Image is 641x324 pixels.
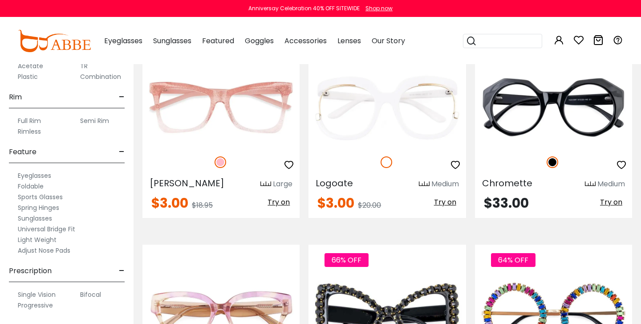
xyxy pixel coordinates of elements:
span: 66% OFF [325,253,369,267]
button: Try on [597,197,625,208]
img: size ruler [419,181,430,188]
span: [PERSON_NAME] [150,177,224,189]
div: Shop now [365,4,393,12]
label: Sports Glasses [18,192,63,202]
img: size ruler [585,181,596,188]
span: Lenses [337,36,361,46]
span: Try on [434,197,456,207]
span: Logoate [316,177,353,189]
label: Single Vision [18,289,56,300]
label: Semi Rim [80,115,109,126]
span: Goggles [245,36,274,46]
span: $3.00 [317,193,354,213]
span: Rim [9,86,22,108]
span: Chromette [482,177,532,189]
label: Full Rim [18,115,41,126]
label: Acetate [18,61,43,71]
span: - [119,86,125,108]
img: Pink [215,156,226,168]
label: Sunglasses [18,213,52,224]
span: Sunglasses [153,36,191,46]
button: Try on [265,197,292,208]
span: Accessories [284,36,327,46]
span: - [119,141,125,163]
label: Bifocal [80,289,101,300]
span: $3.00 [151,193,188,213]
label: Universal Bridge Fit [18,224,75,234]
span: 64% OFF [491,253,536,267]
img: size ruler [260,181,271,188]
div: Anniversay Celebration 40% OFF SITEWIDE [248,4,360,12]
label: TR [80,61,88,71]
button: Try on [431,197,459,208]
span: Feature [9,141,37,163]
span: Eyeglasses [104,36,142,46]
a: Shop now [361,4,393,12]
img: Black [547,156,558,168]
img: Pink Tamara - TR ,Universal Bridge Fit [142,68,300,147]
span: Try on [268,197,290,207]
span: Try on [600,197,622,207]
img: White Logoate - Plastic ,Universal Bridge Fit [308,68,466,147]
label: Adjust Nose Pads [18,245,70,256]
span: Prescription [9,260,52,282]
span: Featured [202,36,234,46]
span: $33.00 [484,193,529,213]
img: Black Chromette - Acetate ,Universal Bridge Fit [475,68,632,147]
label: Foldable [18,181,44,192]
img: White [381,156,392,168]
div: Large [273,179,292,189]
span: $20.00 [358,200,381,210]
span: $18.95 [192,200,213,210]
label: Progressive [18,300,53,311]
div: Medium [597,179,625,189]
label: Eyeglasses [18,170,51,181]
label: Spring Hinges [18,202,59,213]
label: Rimless [18,126,41,137]
label: Combination [80,71,121,82]
label: Light Weight [18,234,57,245]
img: abbeglasses.com [18,30,91,52]
div: Medium [431,179,459,189]
label: Plastic [18,71,38,82]
span: - [119,260,125,282]
span: Our Story [372,36,405,46]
